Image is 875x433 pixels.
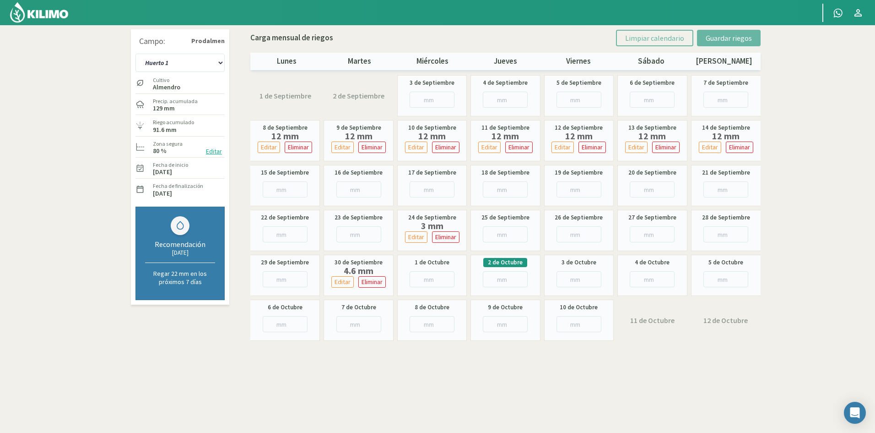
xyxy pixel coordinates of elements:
[555,168,603,177] label: 19 de Septiembre
[551,142,574,153] button: Editar
[268,303,302,312] label: 6 de Octubre
[488,303,523,312] label: 9 de Octubre
[153,76,180,84] label: Cultivo
[331,276,354,288] button: Editar
[336,123,381,132] label: 9 de Septiembre
[250,55,323,67] p: lunes
[323,55,396,67] p: martes
[844,402,866,424] div: Open Intercom Messenger
[483,181,528,197] input: mm
[258,142,280,153] button: Editar
[358,142,386,153] button: Eliminar
[481,168,529,177] label: 18 de Septiembre
[362,142,383,153] p: Eliminar
[153,127,177,133] label: 91.6 mm
[630,271,675,287] input: mm
[410,78,454,88] label: 3 de Septiembre
[9,1,69,23] img: Kilimo
[635,258,670,267] label: 4 de Octubre
[708,258,743,267] label: 5 de Octubre
[488,258,523,267] label: 2 de Octubre
[703,271,748,287] input: mm
[556,181,601,197] input: mm
[628,142,644,153] p: Editar
[483,316,528,332] input: mm
[415,258,449,267] label: 1 de Octubre
[259,90,311,101] label: 1 de Septiembre
[505,142,533,153] button: Eliminar
[483,92,528,108] input: mm
[655,142,676,153] p: Eliminar
[261,213,309,222] label: 22 de Septiembre
[555,213,603,222] label: 26 de Septiembre
[153,105,175,111] label: 129 mm
[250,32,333,44] p: Carga mensual de riegos
[153,148,167,154] label: 80 %
[145,269,215,286] p: Regar 22 mm en los próximos 7 días
[706,33,752,43] span: Guardar riegos
[630,315,675,326] label: 11 de Octubre
[703,315,748,326] label: 12 de Octubre
[153,182,203,190] label: Fecha de finalización
[408,213,456,222] label: 24 de Septiembre
[153,169,172,175] label: [DATE]
[145,240,215,249] div: Recomendación
[702,213,750,222] label: 28 de Septiembre
[703,226,748,242] input: mm
[628,168,676,177] label: 20 de Septiembre
[255,132,314,140] label: 12 mm
[699,142,721,153] button: Editar
[623,132,682,140] label: 12 mm
[652,142,680,153] button: Eliminar
[329,132,388,140] label: 12 mm
[358,276,386,288] button: Eliminar
[333,90,384,101] label: 2 de Septiembre
[556,92,601,108] input: mm
[403,222,462,230] label: 3 mm
[288,142,309,153] p: Eliminar
[582,142,603,153] p: Eliminar
[336,181,381,197] input: mm
[261,258,309,267] label: 29 de Septiembre
[560,303,598,312] label: 10 de Octubre
[549,132,608,140] label: 12 mm
[630,181,675,197] input: mm
[630,226,675,242] input: mm
[191,36,225,46] strong: Prodalmen
[145,249,215,257] div: [DATE]
[729,142,750,153] p: Eliminar
[263,181,308,197] input: mm
[703,78,748,88] label: 7 de Septiembre
[335,168,383,177] label: 16 de Septiembre
[331,142,354,153] button: Editar
[335,142,351,153] p: Editar
[702,142,718,153] p: Editar
[263,226,308,242] input: mm
[139,37,165,46] div: Campo:
[628,213,676,222] label: 27 de Septiembre
[702,168,750,177] label: 21 de Septiembre
[153,97,198,105] label: Precip. acumulada
[410,181,454,197] input: mm
[556,316,601,332] input: mm
[481,142,497,153] p: Editar
[153,191,172,197] label: [DATE]
[628,123,676,132] label: 13 de Septiembre
[408,232,424,242] p: Editar
[408,123,456,132] label: 10 de Septiembre
[408,142,424,153] p: Editar
[261,168,309,177] label: 15 de Septiembre
[556,271,601,287] input: mm
[481,123,529,132] label: 11 de Septiembre
[508,142,529,153] p: Eliminar
[703,181,748,197] input: mm
[483,78,528,88] label: 4 de Septiembre
[726,142,753,153] button: Eliminar
[432,231,459,243] button: Eliminar
[483,226,528,242] input: mm
[203,146,225,157] button: Editar
[403,132,462,140] label: 12 mm
[625,142,648,153] button: Editar
[697,30,761,46] button: Guardar riegos
[688,55,761,67] p: [PERSON_NAME]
